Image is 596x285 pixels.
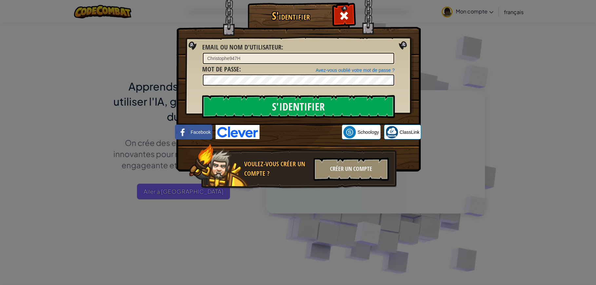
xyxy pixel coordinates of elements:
label: : [202,65,241,74]
div: Créer un compte [314,158,389,181]
h1: S'identifier [249,10,333,22]
label: : [202,43,283,52]
span: Facebook [191,129,211,135]
img: classlink-logo-small.png [386,126,398,138]
iframe: Bouton "Se connecter avec Google" [260,125,342,139]
img: clever-logo-blue.png [216,125,260,139]
input: S'identifier [202,95,395,118]
a: Avez-vous oublié votre mot de passe ? [316,68,395,73]
span: Mot de passe [202,65,239,73]
span: Schoology [357,129,379,135]
img: schoology.png [343,126,356,138]
span: Email ou nom d'utilisateur [202,43,281,51]
div: Voulez-vous créer un compte ? [244,159,310,178]
img: facebook_small.png [177,126,189,138]
span: ClassLink [400,129,420,135]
